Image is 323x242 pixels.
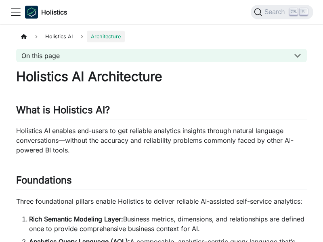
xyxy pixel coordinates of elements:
[16,31,307,42] nav: Breadcrumbs
[16,174,307,190] h2: Foundations
[87,31,125,42] span: Architecture
[16,49,307,62] button: On this page
[16,196,307,206] p: Three foundational pillars enable Holistics to deliver reliable AI-assisted self-service analytics:
[16,69,307,85] h1: Holistics AI Architecture
[16,31,31,42] a: Home page
[16,126,307,155] p: Holistics AI enables end-users to get reliable analytics insights through natural language conver...
[300,8,308,15] kbd: K
[25,6,38,19] img: Holistics
[29,214,307,234] li: Business metrics, dimensions, and relationships are defined once to provide comprehensive busines...
[262,8,290,16] span: Search
[25,6,67,19] a: HolisticsHolistics
[41,31,77,42] span: Holistics AI
[10,6,22,18] button: Toggle navigation bar
[16,104,307,119] h2: What is Holistics AI?
[41,7,67,17] b: Holistics
[251,5,313,19] button: Search (Ctrl+K)
[29,215,123,223] strong: Rich Semantic Modeling Layer:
